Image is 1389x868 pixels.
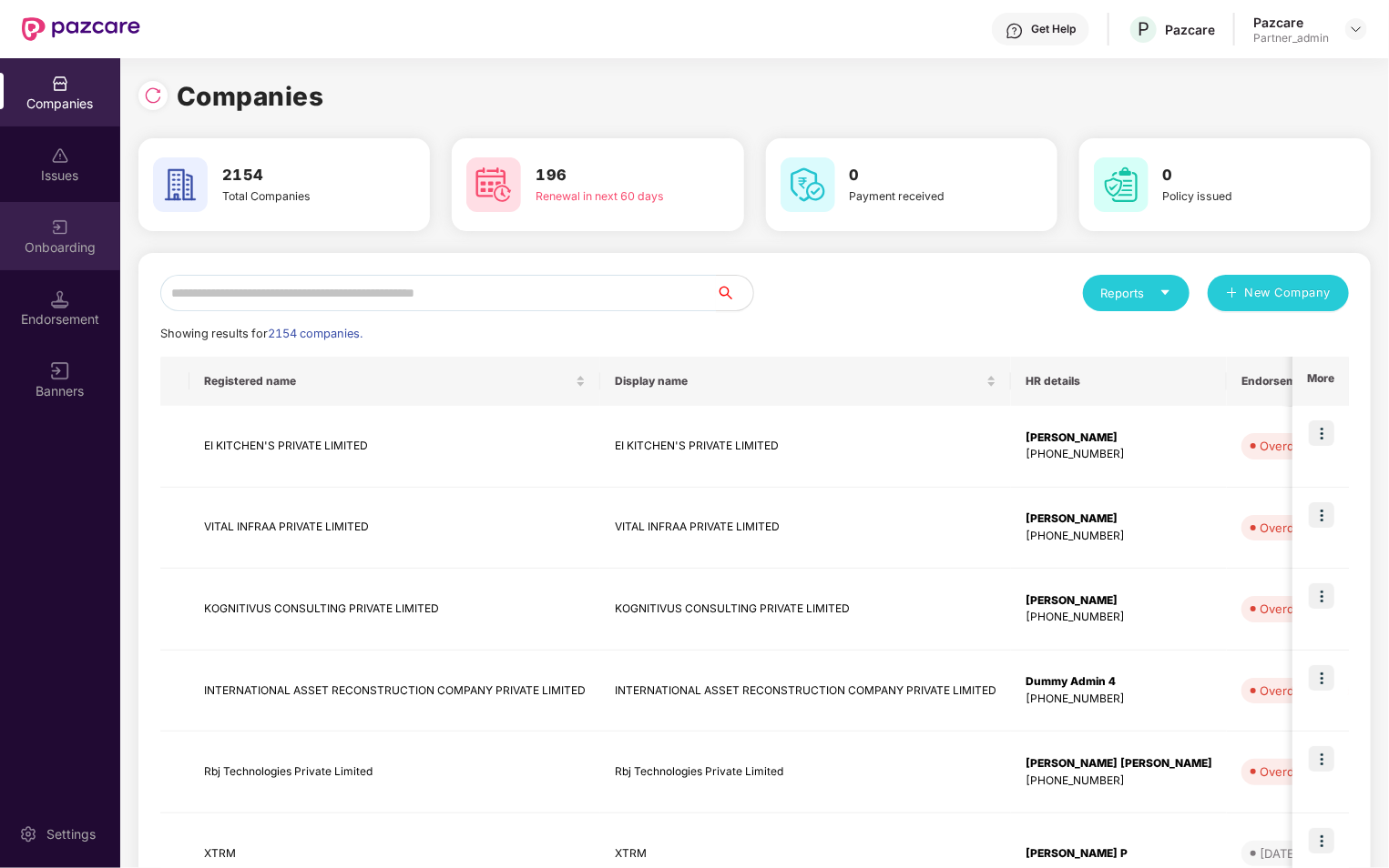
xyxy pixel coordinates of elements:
img: svg+xml;base64,PHN2ZyB3aWR0aD0iMjAiIGhlaWdodD0iMjAiIHZpZXdCb3g9IjAgMCAyMCAyMCIgZmlsbD0ibm9uZSIgeG... [51,218,69,237]
div: Partner_admin [1253,31,1329,45]
img: svg+xml;base64,PHN2ZyBpZD0iSGVscC0zMngzMiIgeG1sbnM9Imh0dHA6Ly93d3cudzMub3JnLzIwMDAvc3ZnIiB3aWR0aD... [1006,22,1024,40]
div: [PERSON_NAME] [1026,592,1212,610]
td: Rbj Technologies Private Limited [600,732,1011,813]
div: Overdue - 34d [1260,519,1343,537]
div: Pazcare [1165,21,1215,38]
div: Renewal in next 60 days [536,187,682,205]
h3: 0 [1163,164,1310,187]
div: [PHONE_NUMBER] [1026,446,1212,463]
div: Overdue - 90d [1260,600,1343,618]
div: [PERSON_NAME] P [1026,845,1212,863]
td: VITAL INFRAA PRIVATE LIMITED [189,488,600,570]
th: More [1292,357,1349,406]
td: KOGNITIVUS CONSULTING PRIVATE LIMITED [600,569,1011,651]
div: Settings [41,825,101,843]
span: P [1138,18,1149,40]
img: svg+xml;base64,PHN2ZyB4bWxucz0iaHR0cDovL3d3dy53My5vcmcvMjAwMC9zdmciIHdpZHRoPSI2MCIgaGVpZ2h0PSI2MC... [153,157,208,212]
span: Registered name [204,374,572,389]
div: Total Companies [222,187,369,205]
div: [PHONE_NUMBER] [1026,609,1212,626]
img: svg+xml;base64,PHN2ZyB3aWR0aD0iMTQuNSIgaGVpZ2h0PSIxNC41IiB2aWV3Qm94PSIwIDAgMTYgMTYiIGZpbGw9Im5vbm... [51,290,69,308]
div: [PERSON_NAME] [1026,510,1212,528]
div: [DATE] [1260,844,1299,863]
span: search [716,286,753,300]
h3: 2154 [222,164,369,187]
img: svg+xml;base64,PHN2ZyB4bWxucz0iaHR0cDovL3d3dy53My5vcmcvMjAwMC9zdmciIHdpZHRoPSI2MCIgaGVpZ2h0PSI2MC... [781,157,835,212]
button: plusNew Company [1208,275,1349,311]
h3: 196 [536,164,682,187]
img: svg+xml;base64,PHN2ZyBpZD0iUmVsb2FkLTMyeDMyIiB4bWxucz0iaHR0cDovL3d3dy53My5vcmcvMjAwMC9zdmciIHdpZH... [144,86,162,105]
h1: Companies [177,76,324,116]
td: Rbj Technologies Private Limited [189,732,600,813]
img: svg+xml;base64,PHN2ZyBpZD0iQ29tcGFuaWVzIiB4bWxucz0iaHR0cDovL3d3dy53My5vcmcvMjAwMC9zdmciIHdpZHRoPS... [51,75,69,93]
img: svg+xml;base64,PHN2ZyBpZD0iRHJvcGRvd24tMzJ4MzIiIHhtbG5zPSJodHRwOi8vd3d3LnczLm9yZy8yMDAwL3N2ZyIgd2... [1349,22,1363,36]
div: Payment received [850,187,996,205]
img: icon [1309,502,1334,528]
td: EI KITCHEN'S PRIVATE LIMITED [600,406,1011,488]
div: [PHONE_NUMBER] [1026,528,1212,545]
img: New Pazcare Logo [22,17,140,41]
div: Dummy Admin 4 [1026,673,1212,691]
td: EI KITCHEN'S PRIVATE LIMITED [189,406,600,488]
div: Overdue - 34d [1260,762,1343,781]
span: 2154 companies. [268,327,363,340]
td: KOGNITIVUS CONSULTING PRIVATE LIMITED [189,569,600,651]
div: [PERSON_NAME] [PERSON_NAME] [1026,755,1212,772]
div: [PERSON_NAME] [1026,429,1212,447]
div: Reports [1101,284,1171,302]
th: Registered name [189,357,600,406]
button: search [716,275,754,311]
div: Policy issued [1163,187,1310,205]
img: icon [1309,583,1334,609]
div: [PHONE_NUMBER] [1026,772,1212,790]
span: Showing results for [160,327,363,340]
span: New Company [1245,284,1332,302]
span: caret-down [1159,287,1171,298]
span: Endorsements [1241,374,1345,389]
td: INTERNATIONAL ASSET RECONSTRUCTION COMPANY PRIVATE LIMITED [189,651,600,732]
div: Get Help [1031,22,1076,36]
div: Overdue - 24d [1260,437,1343,455]
div: Pazcare [1253,14,1329,31]
td: INTERNATIONAL ASSET RECONSTRUCTION COMPANY PRIVATE LIMITED [600,651,1011,732]
img: icon [1309,828,1334,853]
img: icon [1309,665,1334,691]
img: svg+xml;base64,PHN2ZyBpZD0iU2V0dGluZy0yMHgyMCIgeG1sbnM9Imh0dHA6Ly93d3cudzMub3JnLzIwMDAvc3ZnIiB3aW... [19,825,37,843]
span: plus [1226,287,1238,301]
h3: 0 [850,164,996,187]
span: Display name [615,374,983,389]
img: icon [1309,420,1334,446]
div: [PHONE_NUMBER] [1026,691,1212,708]
th: Display name [600,357,1011,406]
img: icon [1309,746,1334,772]
img: svg+xml;base64,PHN2ZyB4bWxucz0iaHR0cDovL3d3dy53My5vcmcvMjAwMC9zdmciIHdpZHRoPSI2MCIgaGVpZ2h0PSI2MC... [466,157,521,212]
img: svg+xml;base64,PHN2ZyB3aWR0aD0iMTYiIGhlaWdodD0iMTYiIHZpZXdCb3g9IjAgMCAxNiAxNiIgZmlsbD0ibm9uZSIgeG... [51,362,69,380]
div: Overdue - 189d [1260,681,1351,700]
th: HR details [1011,357,1227,406]
img: svg+xml;base64,PHN2ZyB4bWxucz0iaHR0cDovL3d3dy53My5vcmcvMjAwMC9zdmciIHdpZHRoPSI2MCIgaGVpZ2h0PSI2MC... [1094,157,1149,212]
td: VITAL INFRAA PRIVATE LIMITED [600,488,1011,570]
img: svg+xml;base64,PHN2ZyBpZD0iSXNzdWVzX2Rpc2FibGVkIiB4bWxucz0iaHR0cDovL3d3dy53My5vcmcvMjAwMC9zdmciIH... [51,146,69,165]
